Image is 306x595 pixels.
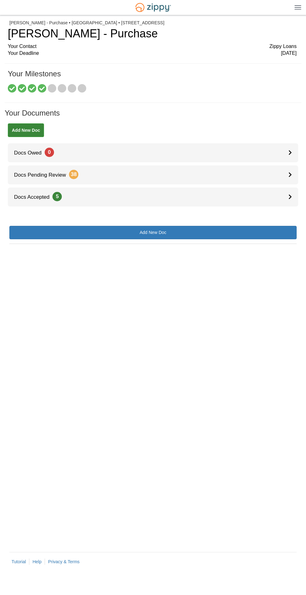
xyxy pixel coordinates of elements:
[8,194,62,200] span: Docs Accepted
[45,148,54,157] span: 0
[294,5,301,10] img: Mobile Dropdown Menu
[281,50,297,57] span: [DATE]
[8,70,297,84] h1: Your Milestones
[8,188,298,207] a: Docs Accepted5
[8,150,54,156] span: Docs Owed
[9,20,297,26] div: [PERSON_NAME] - Purchase • [GEOGRAPHIC_DATA] • [STREET_ADDRESS]
[8,27,297,40] h1: [PERSON_NAME] - Purchase
[52,192,62,201] span: 5
[5,109,301,123] h1: Your Documents
[9,226,297,239] a: Add New Doc
[48,559,80,564] a: Privacy & Terms
[12,559,26,564] a: Tutorial
[8,143,298,162] a: Docs Owed0
[8,172,78,178] span: Docs Pending Review
[32,559,42,564] a: Help
[8,43,297,50] div: Your Contact
[8,50,297,57] div: Your Deadline
[8,123,44,137] a: Add New Doc
[269,43,297,50] span: Zippy Loans
[69,170,78,179] span: 38
[8,165,298,184] a: Docs Pending Review38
